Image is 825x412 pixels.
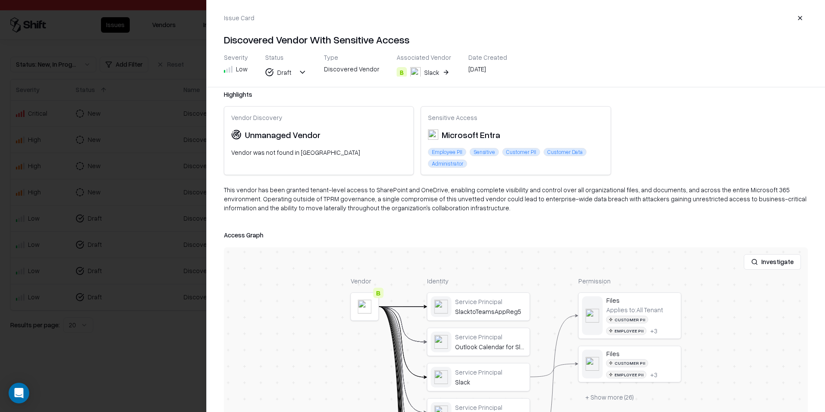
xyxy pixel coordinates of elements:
div: Slack [424,68,439,77]
div: Issue Card [224,13,254,22]
div: Discovered Vendor [324,65,379,77]
div: Customer PII [606,359,648,367]
div: Customer PII [502,148,540,156]
h4: Discovered Vendor With Sensitive Access [224,33,808,46]
img: Slack [410,67,421,77]
div: Vendor was not found in [GEOGRAPHIC_DATA] [231,148,406,157]
div: This vendor has been granted tenant-level access to SharePoint and OneDrive, enabling complete vi... [224,185,808,219]
div: Administrator [428,160,467,168]
button: +3 [650,371,657,378]
div: Access Graph [224,230,808,240]
button: Investigate [744,254,801,270]
div: Service Principal [455,368,526,376]
div: Files [606,350,678,357]
img: Microsoft Entra [428,129,438,140]
div: Sensitive Access [428,114,603,121]
div: SlacktoTeamsAppReg5 [455,307,526,315]
div: Employee PII [606,371,647,379]
button: + Show more (26) [578,389,641,405]
div: Files [606,296,678,304]
div: Status [265,53,307,61]
div: Severity [224,53,248,61]
div: Employee PII [606,327,647,335]
div: Service Principal [455,403,526,411]
div: Service Principal [455,298,526,305]
button: +3 [650,327,657,335]
div: Microsoft Entra [428,128,500,141]
div: + 3 [650,371,657,378]
div: Highlights [224,90,808,99]
div: Employee PII [428,148,466,156]
div: + 3 [650,327,657,335]
div: Slack [455,378,526,386]
div: Type [324,53,379,61]
div: B [397,67,407,77]
div: Associated Vendor [397,53,451,61]
div: Vendor Discovery [231,114,406,121]
div: Customer Data [544,148,587,156]
div: Low [236,65,247,74]
div: Sensitive [470,148,499,156]
div: Vendor [351,277,379,286]
div: Outlook Calendar for Slack [455,343,526,351]
div: Date Created [468,53,507,61]
div: Identity [427,277,530,286]
div: Draft [277,68,291,77]
div: Applies to: All Tenant [606,306,663,314]
div: Permission [578,277,681,286]
div: Unmanaged Vendor [245,128,321,141]
button: BSlack [397,65,451,80]
div: B [373,288,384,298]
div: Service Principal [455,333,526,341]
div: [DATE] [468,65,507,77]
div: Customer PII [606,316,648,324]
